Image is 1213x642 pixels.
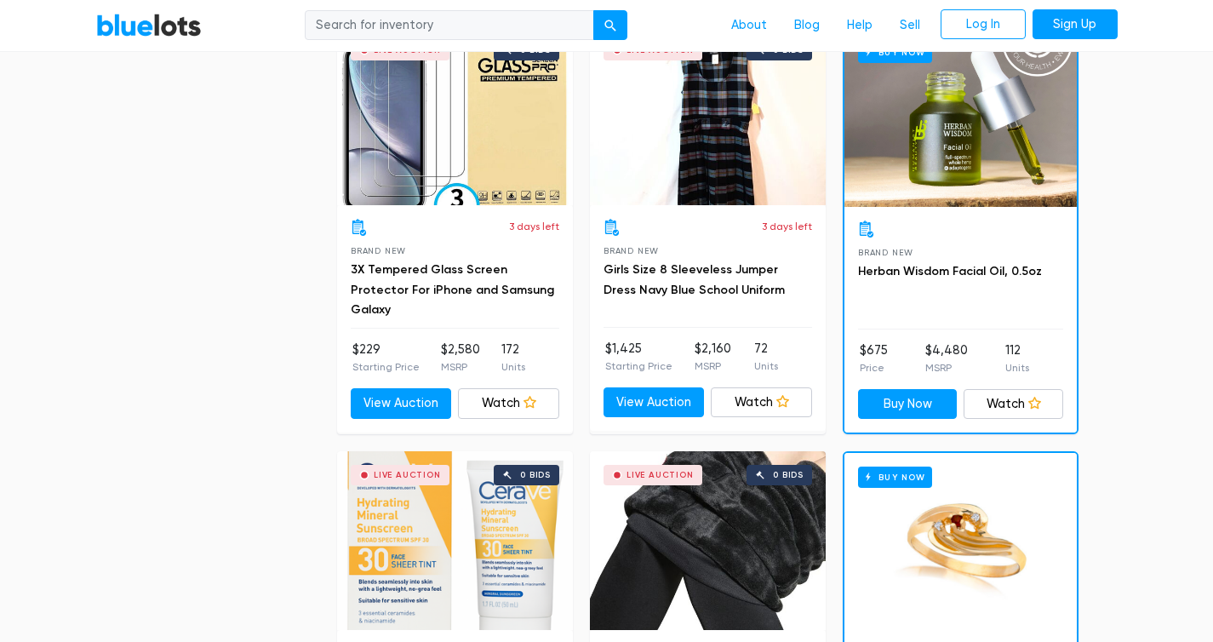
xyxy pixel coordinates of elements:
[605,358,672,374] p: Starting Price
[441,341,480,375] li: $2,580
[860,360,888,375] p: Price
[1005,341,1029,375] li: 112
[605,340,672,374] li: $1,425
[762,219,812,234] p: 3 days left
[374,471,441,479] div: Live Auction
[627,471,694,479] div: Live Auction
[858,467,932,488] h6: Buy Now
[711,387,812,418] a: Watch
[604,262,785,297] a: Girls Size 8 Sleeveless Jumper Dress Navy Blue School Uniform
[352,359,420,375] p: Starting Price
[754,358,778,374] p: Units
[781,9,833,42] a: Blog
[773,46,804,54] div: 0 bids
[96,13,202,37] a: BlueLots
[860,341,888,375] li: $675
[858,248,913,257] span: Brand New
[627,46,694,54] div: Live Auction
[509,219,559,234] p: 3 days left
[441,359,480,375] p: MSRP
[590,451,826,630] a: Live Auction 0 bids
[458,388,559,419] a: Watch
[604,387,705,418] a: View Auction
[351,262,554,318] a: 3X Tempered Glass Screen Protector For iPhone and Samsung Galaxy
[833,9,886,42] a: Help
[925,360,968,375] p: MSRP
[501,359,525,375] p: Units
[337,26,573,205] a: Live Auction 0 bids
[604,246,659,255] span: Brand New
[754,340,778,374] li: 72
[1033,9,1118,40] a: Sign Up
[695,358,731,374] p: MSRP
[501,341,525,375] li: 172
[858,42,932,63] h6: Buy Now
[886,9,934,42] a: Sell
[351,246,406,255] span: Brand New
[337,451,573,630] a: Live Auction 0 bids
[374,46,441,54] div: Live Auction
[352,341,420,375] li: $229
[925,341,968,375] li: $4,480
[351,388,452,419] a: View Auction
[1005,360,1029,375] p: Units
[964,389,1063,420] a: Watch
[844,453,1077,632] a: Buy Now
[858,389,958,420] a: Buy Now
[941,9,1026,40] a: Log In
[520,471,551,479] div: 0 bids
[305,10,594,41] input: Search for inventory
[520,46,551,54] div: 0 bids
[844,28,1077,207] a: Buy Now
[590,26,826,205] a: Live Auction 0 bids
[695,340,731,374] li: $2,160
[773,471,804,479] div: 0 bids
[718,9,781,42] a: About
[858,264,1042,278] a: Herban Wisdom Facial Oil, 0.5oz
